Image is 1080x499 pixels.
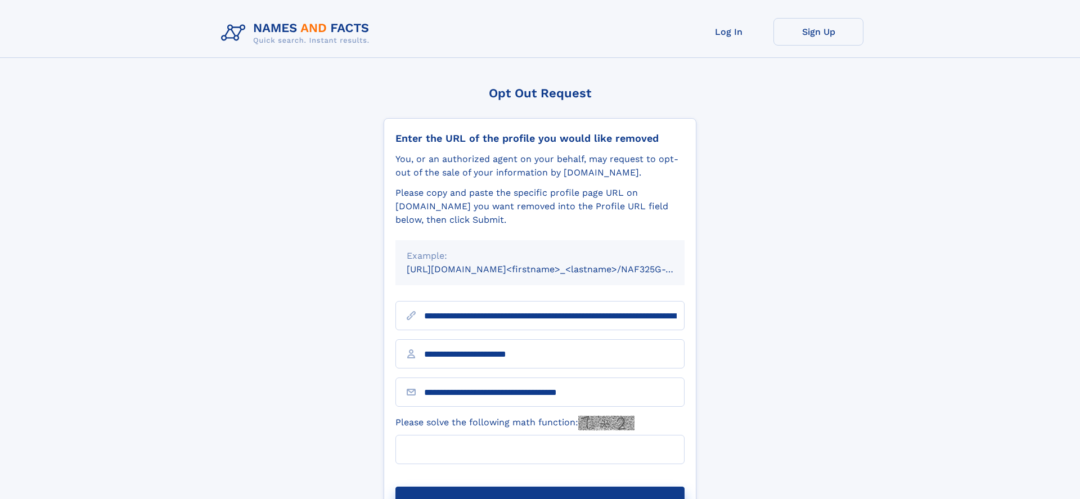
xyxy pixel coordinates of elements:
img: Logo Names and Facts [217,18,379,48]
div: Example: [407,249,673,263]
div: Please copy and paste the specific profile page URL on [DOMAIN_NAME] you want removed into the Pr... [395,186,685,227]
label: Please solve the following math function: [395,416,634,430]
div: You, or an authorized agent on your behalf, may request to opt-out of the sale of your informatio... [395,152,685,179]
a: Sign Up [773,18,863,46]
a: Log In [683,18,773,46]
div: Opt Out Request [384,86,696,100]
small: [URL][DOMAIN_NAME]<firstname>_<lastname>/NAF325G-xxxxxxxx [407,264,706,275]
div: Enter the URL of the profile you would like removed [395,132,685,145]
